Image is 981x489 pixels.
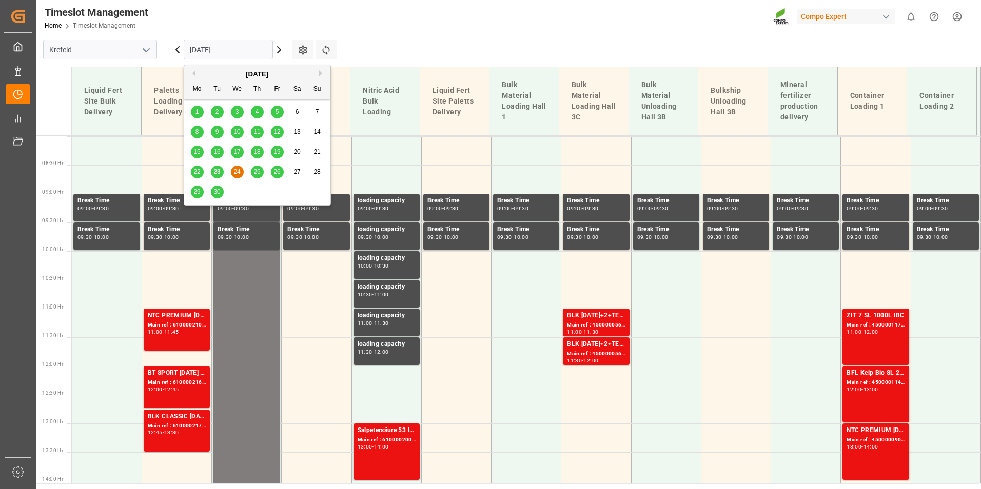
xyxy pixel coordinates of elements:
div: Break Time [707,196,765,206]
div: 10:00 [514,235,528,239]
div: - [582,330,583,334]
div: Choose Sunday, September 14th, 2025 [311,126,324,138]
div: - [372,263,374,268]
div: 11:45 [164,330,179,334]
div: Mo [191,83,204,96]
div: 09:30 [374,206,389,211]
div: Bulk Material Unloading Hall 3B [637,75,690,127]
div: 09:30 [94,206,109,211]
div: 09:30 [148,235,163,239]
div: Break Time [917,225,975,235]
div: 12:00 [583,358,598,363]
div: 09:00 [637,206,652,211]
span: 09:00 Hr [42,189,63,195]
div: 10:00 [358,263,372,268]
div: 09:00 [497,206,512,211]
div: 11:30 [567,358,582,363]
div: Choose Thursday, September 18th, 2025 [251,146,264,158]
div: - [163,330,164,334]
div: loading capacity [358,282,416,292]
span: 27 [293,168,300,175]
div: BLK [DATE]+2+TE (GW) BULK [567,311,625,321]
div: Choose Thursday, September 4th, 2025 [251,106,264,118]
div: 14:00 [374,444,389,449]
div: - [372,350,374,354]
div: Main ref : 6100002007, 2000001539 [358,436,416,444]
div: 11:00 [567,330,582,334]
div: Break Time [427,225,485,235]
div: 09:30 [444,206,459,211]
div: - [861,235,863,239]
div: Choose Monday, September 15th, 2025 [191,146,204,158]
span: 17 [233,148,240,155]
div: - [861,330,863,334]
div: 09:00 [77,206,92,211]
div: 10:00 [444,235,459,239]
div: 09:30 [777,235,792,239]
div: - [512,206,514,211]
div: Break Time [427,196,485,206]
div: 13:00 [864,387,878,392]
div: Tu [211,83,224,96]
div: Main ref : 4500000904, 2000000789 [847,436,905,444]
span: 7 [316,108,319,115]
div: 12:45 [148,430,163,435]
button: Next Month [319,70,325,76]
div: Break Time [497,225,555,235]
div: - [931,206,933,211]
div: 09:30 [164,206,179,211]
div: BFL Kelp Bio SL 20L(with B)(x48) EGY MTOBFL KELP BIO SL (with B) 12x1L (x60) EGY;BFL P-MAX SL 12x... [847,368,905,378]
div: Break Time [567,225,625,235]
div: Main ref : 4500001175, 2000000991 [847,321,905,330]
div: - [163,206,164,211]
div: 09:30 [654,206,669,211]
div: - [861,444,863,449]
div: Choose Tuesday, September 2nd, 2025 [211,106,224,118]
div: Choose Monday, September 22nd, 2025 [191,166,204,178]
div: 13:30 [164,430,179,435]
div: 09:00 [847,206,861,211]
div: - [442,206,444,211]
div: Liquid Fert Site Bulk Delivery [80,81,133,121]
div: 13:00 [358,444,372,449]
div: - [92,235,94,239]
div: - [722,235,723,239]
div: Container Loading 2 [915,86,968,116]
div: - [652,235,653,239]
div: - [372,292,374,297]
div: loading capacity [358,225,416,235]
div: 09:00 [427,206,442,211]
div: NTC PREMIUM [DATE] FOL 50 INT (MSE)FLO T EAGLE K 12-0-24 25kg (x40) INTFLO T TURF BS 20-5-8 25kg ... [148,311,206,321]
div: Choose Monday, September 29th, 2025 [191,186,204,198]
div: Choose Saturday, September 27th, 2025 [291,166,304,178]
div: Break Time [77,225,136,235]
div: - [372,321,374,325]
div: Salpetersäure 53 lose [358,425,416,436]
div: 10:00 [234,235,249,239]
div: 09:30 [707,235,722,239]
div: 09:30 [583,206,598,211]
span: 21 [313,148,320,155]
div: 11:30 [358,350,372,354]
div: 10:30 [358,292,372,297]
span: 9 [215,128,219,135]
div: Main ref : 4500001142, 2000000350 [847,378,905,387]
div: 12:00 [374,350,389,354]
span: 30 [213,188,220,195]
div: Break Time [777,196,835,206]
div: Th [251,83,264,96]
div: 12:45 [164,387,179,392]
span: 18 [253,148,260,155]
div: 11:00 [374,292,389,297]
span: 28 [313,168,320,175]
div: loading capacity [358,339,416,350]
div: 09:30 [514,206,528,211]
div: Choose Saturday, September 6th, 2025 [291,106,304,118]
div: Choose Friday, September 12th, 2025 [271,126,284,138]
div: Main ref : 4500000562, 2000000150 [567,321,625,330]
div: Timeslot Management [45,5,148,20]
div: Su [311,83,324,96]
span: 16 [213,148,220,155]
span: 5 [276,108,279,115]
div: 09:30 [847,235,861,239]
